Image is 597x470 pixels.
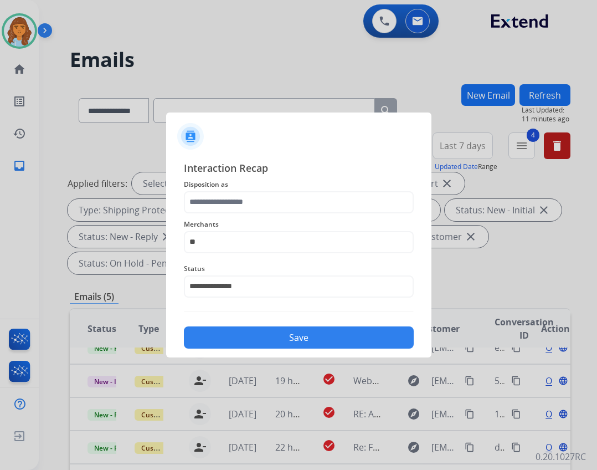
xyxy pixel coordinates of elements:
[184,326,414,349] button: Save
[184,160,414,178] span: Interaction Recap
[536,450,586,463] p: 0.20.1027RC
[184,218,414,231] span: Merchants
[184,262,414,275] span: Status
[177,123,204,150] img: contactIcon
[184,178,414,191] span: Disposition as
